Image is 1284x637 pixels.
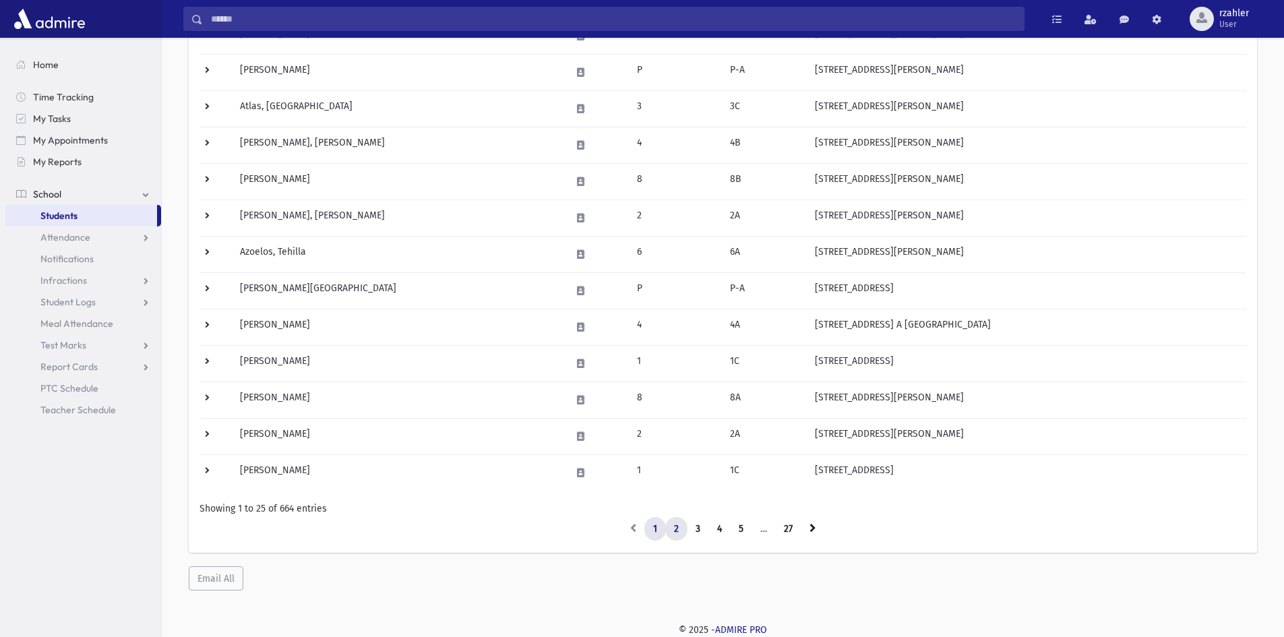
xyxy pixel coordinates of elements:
[232,309,563,345] td: [PERSON_NAME]
[807,272,1246,309] td: [STREET_ADDRESS]
[5,313,161,334] a: Meal Attendance
[5,377,161,399] a: PTC Schedule
[687,517,709,541] a: 3
[232,236,563,272] td: Azoelos, Tehilla
[715,624,767,636] a: ADMIRE PRO
[807,418,1246,454] td: [STREET_ADDRESS][PERSON_NAME]
[5,54,161,75] a: Home
[807,454,1246,491] td: [STREET_ADDRESS]
[629,236,723,272] td: 6
[807,54,1246,90] td: [STREET_ADDRESS][PERSON_NAME]
[629,418,723,454] td: 2
[629,309,723,345] td: 4
[232,163,563,200] td: [PERSON_NAME]
[40,210,78,222] span: Students
[807,309,1246,345] td: [STREET_ADDRESS] A [GEOGRAPHIC_DATA]
[5,291,161,313] a: Student Logs
[1219,8,1249,19] span: rzahler
[5,248,161,270] a: Notifications
[232,90,563,127] td: Atlas, [GEOGRAPHIC_DATA]
[807,382,1246,418] td: [STREET_ADDRESS][PERSON_NAME]
[232,418,563,454] td: [PERSON_NAME]
[644,517,666,541] a: 1
[33,113,71,125] span: My Tasks
[40,361,98,373] span: Report Cards
[40,274,87,286] span: Infractions
[5,226,161,248] a: Attendance
[665,517,687,541] a: 2
[40,296,96,308] span: Student Logs
[40,382,98,394] span: PTC Schedule
[40,317,113,330] span: Meal Attendance
[807,90,1246,127] td: [STREET_ADDRESS][PERSON_NAME]
[722,163,807,200] td: 8B
[33,59,59,71] span: Home
[807,345,1246,382] td: [STREET_ADDRESS]
[203,7,1024,31] input: Search
[5,151,161,173] a: My Reports
[775,517,801,541] a: 27
[33,134,108,146] span: My Appointments
[722,200,807,236] td: 2A
[5,356,161,377] a: Report Cards
[629,90,723,127] td: 3
[232,382,563,418] td: [PERSON_NAME]
[33,188,61,200] span: School
[1219,19,1249,30] span: User
[722,345,807,382] td: 1C
[232,54,563,90] td: [PERSON_NAME]
[189,566,243,590] button: Email All
[730,517,752,541] a: 5
[200,502,1246,516] div: Showing 1 to 25 of 664 entries
[183,623,1262,637] div: © 2025 -
[722,309,807,345] td: 4A
[232,272,563,309] td: [PERSON_NAME][GEOGRAPHIC_DATA]
[807,236,1246,272] td: [STREET_ADDRESS][PERSON_NAME]
[807,200,1246,236] td: [STREET_ADDRESS][PERSON_NAME]
[722,127,807,163] td: 4B
[722,236,807,272] td: 6A
[5,334,161,356] a: Test Marks
[722,454,807,491] td: 1C
[708,517,731,541] a: 4
[722,90,807,127] td: 3C
[40,339,86,351] span: Test Marks
[722,54,807,90] td: P-A
[5,183,161,205] a: School
[11,5,88,32] img: AdmirePro
[40,253,94,265] span: Notifications
[33,156,82,168] span: My Reports
[629,200,723,236] td: 2
[629,163,723,200] td: 8
[629,454,723,491] td: 1
[40,231,90,243] span: Attendance
[5,270,161,291] a: Infractions
[40,404,116,416] span: Teacher Schedule
[629,127,723,163] td: 4
[232,345,563,382] td: [PERSON_NAME]
[807,163,1246,200] td: [STREET_ADDRESS][PERSON_NAME]
[807,127,1246,163] td: [STREET_ADDRESS][PERSON_NAME]
[629,382,723,418] td: 8
[5,399,161,421] a: Teacher Schedule
[722,382,807,418] td: 8A
[5,108,161,129] a: My Tasks
[629,54,723,90] td: P
[232,454,563,491] td: [PERSON_NAME]
[5,205,157,226] a: Students
[629,345,723,382] td: 1
[33,91,94,103] span: Time Tracking
[232,127,563,163] td: [PERSON_NAME], [PERSON_NAME]
[232,200,563,236] td: [PERSON_NAME], [PERSON_NAME]
[722,272,807,309] td: P-A
[5,86,161,108] a: Time Tracking
[5,129,161,151] a: My Appointments
[629,272,723,309] td: P
[722,418,807,454] td: 2A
